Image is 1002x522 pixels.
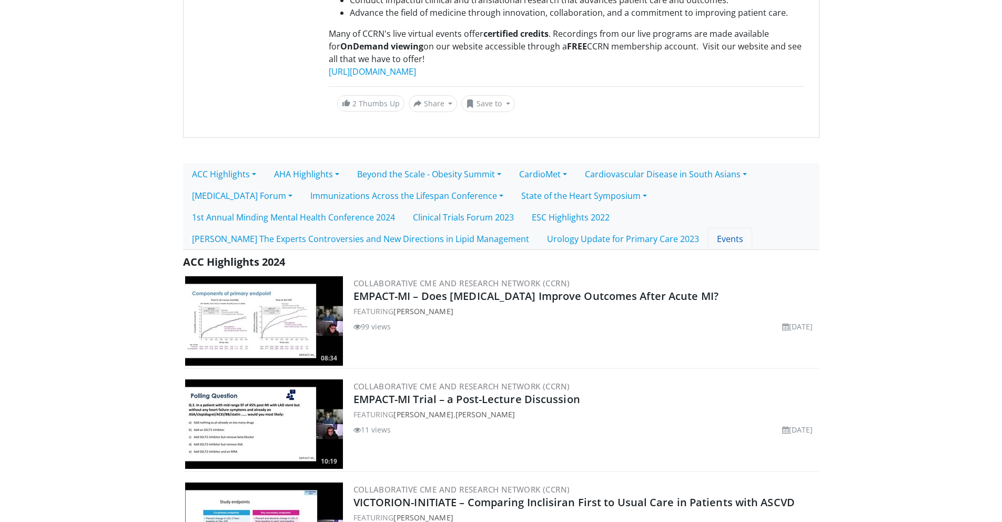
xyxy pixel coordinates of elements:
[353,409,817,420] div: FEATURING ,
[340,41,423,52] strong: OnDemand viewing
[512,185,656,207] a: State of the Heart Symposium
[183,206,404,228] a: 1st Annual Minding Mental Health Conference 2024
[409,95,458,112] button: Share
[183,163,265,185] a: ACC Highlights
[353,392,580,406] a: EMPACT-MI Trial – a Post-Lecture Discussion
[393,306,453,316] a: [PERSON_NAME]
[185,379,343,469] img: b86c4949-907f-447c-b4cc-e008b7c9ccbf.300x170_q85_crop-smart_upscale.jpg
[782,424,813,435] li: [DATE]
[183,228,538,250] a: [PERSON_NAME] The Experts Controversies and New Directions in Lipid Management
[329,27,804,65] div: Many of CCRN's live virtual events offer . Recordings from our live programs are made available f...
[708,228,752,250] a: Events
[456,409,515,419] a: [PERSON_NAME]
[510,163,576,185] a: CardioMet
[576,163,756,185] a: Cardiovascular Disease in South Asians
[404,206,523,228] a: Clinical Trials Forum 2023
[352,98,357,108] span: 2
[353,381,570,391] a: Collaborative CME and Research Network (CCRN)
[353,484,570,495] a: Collaborative CME and Research Network (CCRN)
[318,354,340,363] span: 08:34
[183,255,285,269] span: ACC Highlights 2024
[538,228,708,250] a: Urology Update for Primary Care 2023
[353,495,795,509] a: VICTORION-INITIATE – Comparing Inclisiran First to Usual Care in Patients with ASCVD
[393,409,453,419] a: [PERSON_NAME]
[782,321,813,332] li: [DATE]
[348,163,510,185] a: Beyond the Scale - Obesity Summit
[318,457,340,466] span: 10:19
[265,163,348,185] a: AHA Highlights
[185,276,343,366] a: 08:34
[185,379,343,469] a: 10:19
[350,6,804,19] div: Advance the field of medicine through innovation, collaboration, and a commitment to improving pa...
[483,28,549,39] strong: certified credits
[353,289,718,303] a: EMPACT-MI – Does [MEDICAL_DATA] Improve Outcomes After Acute MI?
[353,321,391,332] li: 99 views
[567,41,587,52] strong: FREE
[185,276,343,366] img: cfea8fab-77b1-4a21-88b8-e60b578c2f46.300x170_q85_crop-smart_upscale.jpg
[337,95,404,112] a: 2 Thumbs Up
[301,185,512,207] a: Immunizations Across the Lifespan Conference
[329,66,416,77] a: [URL][DOMAIN_NAME]
[523,206,619,228] a: ESC Highlights 2022
[183,185,301,207] a: [MEDICAL_DATA] Forum
[353,278,570,288] a: Collaborative CME and Research Network (CCRN)
[353,424,391,435] li: 11 views
[461,95,515,112] button: Save to
[353,306,817,317] div: FEATURING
